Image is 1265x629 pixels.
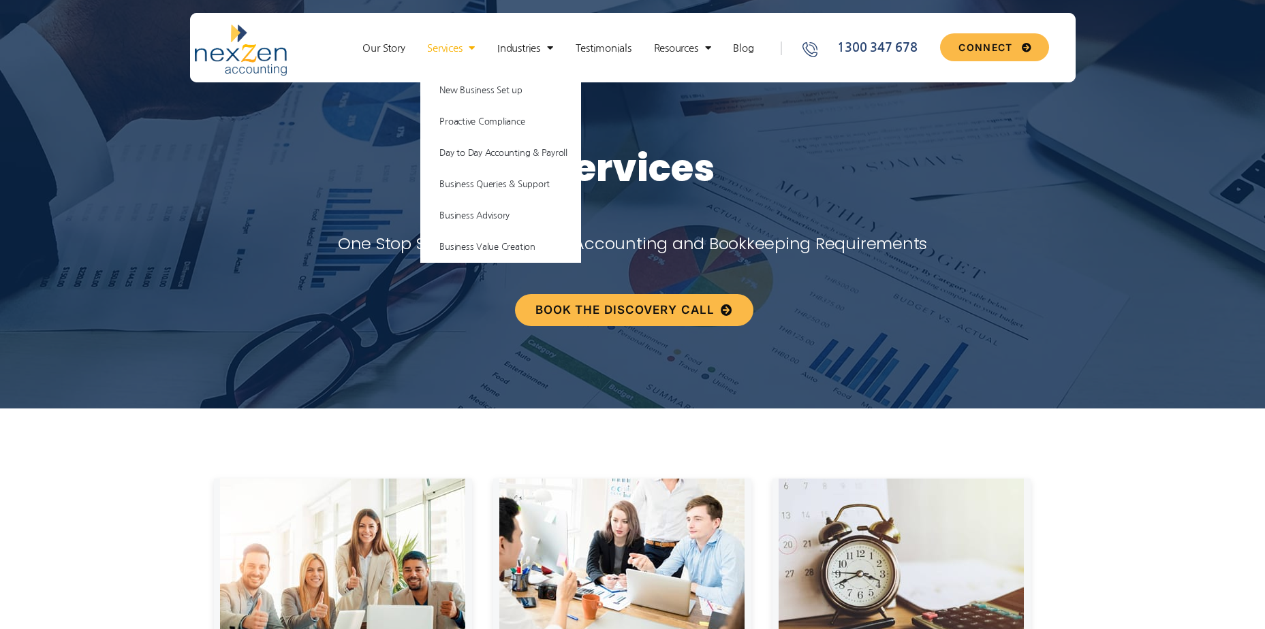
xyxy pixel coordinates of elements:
a: Blog [726,42,760,55]
a: 1300 347 678 [800,39,935,57]
a: Proactive Compliance [420,106,581,138]
a: Business Queries & Support [420,169,581,200]
p: One Stop Solution for all your Accounting and Bookkeeping Requirements [253,229,1012,258]
a: CONNECT [940,33,1048,61]
span: Services [550,142,715,194]
a: Business Value Creation [420,231,581,263]
a: Business Advisory [420,200,581,231]
span: BOOK THE DISCOVERY CALL [535,304,715,316]
a: Our Story [356,42,411,55]
a: Services [420,42,482,55]
ul: Services [420,75,581,263]
a: Industries [490,42,559,55]
a: Resources [647,42,718,55]
nav: Menu [343,42,773,55]
a: Testimonials [569,42,638,55]
a: New Business Set up [420,75,581,106]
span: 1300 347 678 [834,39,917,57]
a: BOOK THE DISCOVERY CALL [515,294,753,326]
a: Day to Day Accounting & Payroll [420,138,581,169]
span: CONNECT [958,43,1012,52]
